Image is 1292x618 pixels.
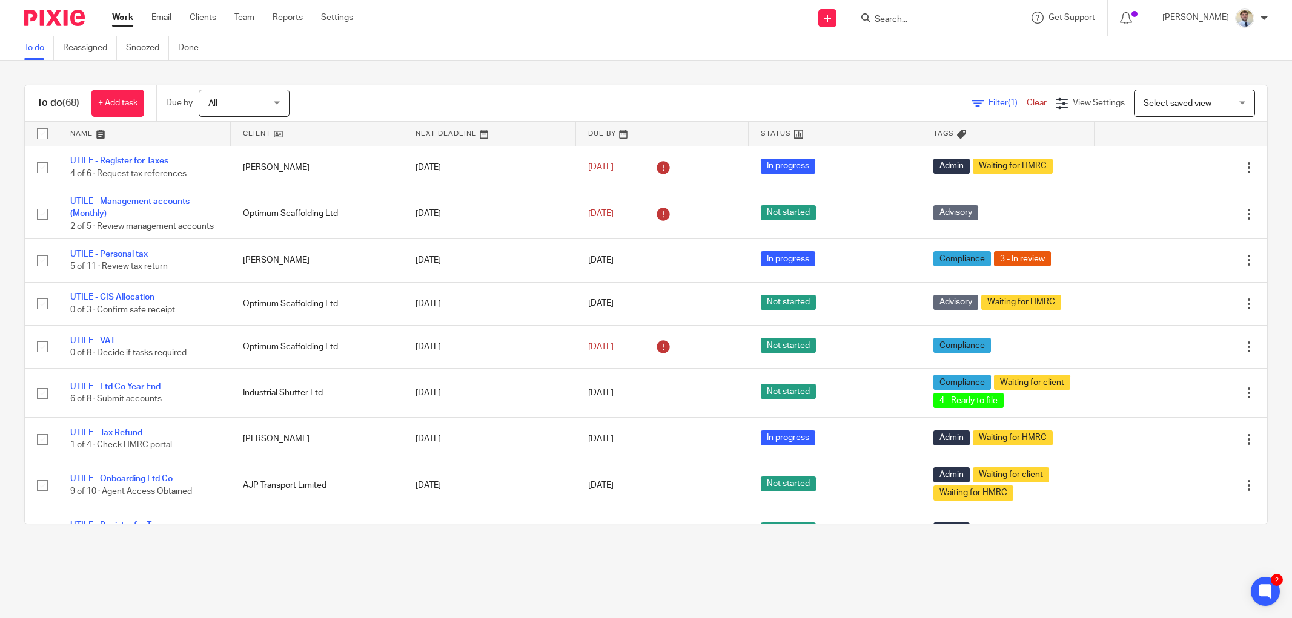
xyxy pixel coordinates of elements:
[70,395,162,404] span: 6 of 8 · Submit accounts
[403,369,576,418] td: [DATE]
[933,522,970,537] span: Admin
[24,10,85,26] img: Pixie
[761,338,816,353] span: Not started
[70,383,161,391] a: UTILE - Ltd Co Year End
[70,521,168,530] a: UTILE - Register for Taxes
[70,306,175,314] span: 0 of 3 · Confirm safe receipt
[1144,99,1211,108] span: Select saved view
[933,430,970,445] span: Admin
[873,15,982,25] input: Search
[126,36,169,60] a: Snoozed
[761,430,815,445] span: In progress
[761,384,816,399] span: Not started
[933,205,978,220] span: Advisory
[1162,12,1229,24] p: [PERSON_NAME]
[994,251,1051,266] span: 3 - In review
[70,293,154,301] a: UTILE - CIS Allocation
[166,97,193,109] p: Due by
[933,485,1013,501] span: Waiting for HMRC
[70,169,187,178] span: 4 of 6 · Request tax references
[273,12,303,24] a: Reports
[1271,574,1283,586] div: 2
[933,130,954,137] span: Tags
[190,12,216,24] a: Clients
[933,467,970,482] span: Admin
[588,343,614,351] span: [DATE]
[933,393,1004,408] span: 4 - Ready to file
[403,510,576,553] td: [DATE]
[588,481,614,490] span: [DATE]
[231,239,403,282] td: [PERSON_NAME]
[933,251,991,266] span: Compliance
[70,222,214,231] span: 2 of 5 · Review management accounts
[588,435,614,444] span: [DATE]
[1027,99,1047,107] a: Clear
[933,159,970,174] span: Admin
[761,476,816,491] span: Not started
[231,369,403,418] td: Industrial Shutter Ltd
[112,12,133,24] a: Work
[70,250,148,258] a: UTILE - Personal tax
[208,99,217,108] span: All
[70,429,142,437] a: UTILE - Tax Refund
[151,12,171,24] a: Email
[70,475,173,483] a: UTILE - Onboarding Ltd Co
[933,338,991,353] span: Compliance
[70,262,168,271] span: 5 of 11 · Review tax return
[588,256,614,265] span: [DATE]
[231,510,403,553] td: [PERSON_NAME]
[231,189,403,238] td: Optimum Scaffolding Ltd
[231,325,403,368] td: Optimum Scaffolding Ltd
[234,12,254,24] a: Team
[70,337,115,345] a: UTILE - VAT
[24,36,54,60] a: To do
[973,430,1053,445] span: Waiting for HMRC
[231,461,403,510] td: AJP Transport Limited
[63,36,117,60] a: Reassigned
[37,97,79,110] h1: To do
[989,99,1027,107] span: Filter
[973,159,1053,174] span: Waiting for HMRC
[403,189,576,238] td: [DATE]
[403,282,576,325] td: [DATE]
[588,209,614,218] span: [DATE]
[403,418,576,461] td: [DATE]
[994,375,1070,390] span: Waiting for client
[761,522,816,537] span: Not started
[761,205,816,220] span: Not started
[1235,8,1254,28] img: 1693835698283.jfif
[70,441,172,450] span: 1 of 4 · Check HMRC portal
[70,157,168,165] a: UTILE - Register for Taxes
[91,90,144,117] a: + Add task
[588,389,614,397] span: [DATE]
[403,325,576,368] td: [DATE]
[62,98,79,108] span: (68)
[1073,99,1125,107] span: View Settings
[761,295,816,310] span: Not started
[70,197,190,218] a: UTILE - Management accounts (Monthly)
[933,295,978,310] span: Advisory
[403,461,576,510] td: [DATE]
[761,251,815,266] span: In progress
[761,159,815,174] span: In progress
[231,418,403,461] td: [PERSON_NAME]
[70,487,192,496] span: 9 of 10 · Agent Access Obtained
[321,12,353,24] a: Settings
[178,36,208,60] a: Done
[403,146,576,189] td: [DATE]
[588,300,614,308] span: [DATE]
[588,163,614,172] span: [DATE]
[231,282,403,325] td: Optimum Scaffolding Ltd
[1049,13,1095,22] span: Get Support
[231,146,403,189] td: [PERSON_NAME]
[1008,99,1018,107] span: (1)
[403,239,576,282] td: [DATE]
[973,467,1049,482] span: Waiting for client
[981,295,1061,310] span: Waiting for HMRC
[70,349,187,357] span: 0 of 8 · Decide if tasks required
[933,375,991,390] span: Compliance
